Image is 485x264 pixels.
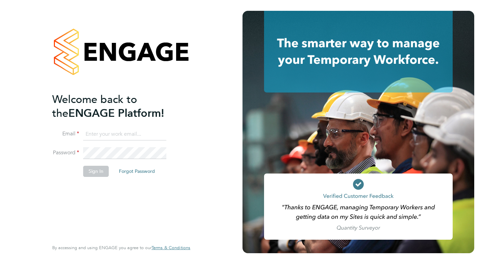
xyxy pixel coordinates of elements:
[83,128,166,140] input: Enter your work email...
[83,166,109,177] button: Sign In
[52,149,79,156] label: Password
[52,130,79,137] label: Email
[52,245,190,250] span: By accessing and using ENGAGE you agree to our
[52,93,137,120] span: Welcome back to the
[114,166,160,177] button: Forgot Password
[152,245,190,250] span: Terms & Conditions
[52,93,184,120] h2: ENGAGE Platform!
[152,245,190,250] a: Terms & Conditions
